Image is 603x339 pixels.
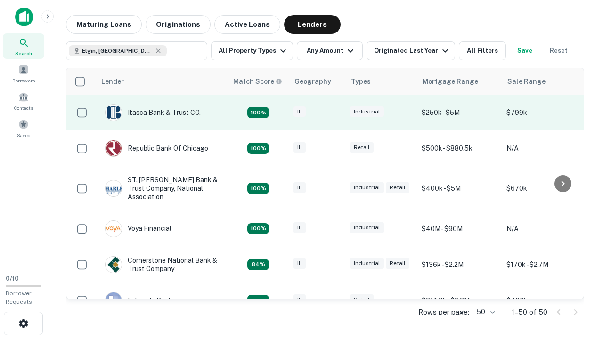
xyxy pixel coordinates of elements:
div: Lakeside Bank [105,292,172,309]
div: Capitalize uses an advanced AI algorithm to match your search with the best lender. The match sco... [247,183,269,194]
span: Borrower Requests [6,290,32,305]
img: picture [106,221,122,237]
a: Contacts [3,88,44,113]
button: Originations [146,15,211,34]
div: Retail [350,142,374,153]
td: N/A [502,130,587,166]
span: Contacts [14,104,33,112]
button: All Filters [459,41,506,60]
div: Capitalize uses an advanced AI algorithm to match your search with the best lender. The match sco... [247,223,269,234]
div: Industrial [350,258,384,269]
iframe: Chat Widget [556,264,603,309]
div: Capitalize uses an advanced AI algorithm to match your search with the best lender. The match sco... [233,76,282,87]
div: IL [293,106,306,117]
img: picture [106,257,122,273]
th: Lender [96,68,228,95]
div: Lender [101,76,124,87]
div: Cornerstone National Bank & Trust Company [105,256,218,273]
img: picture [106,292,122,308]
div: Industrial [350,182,384,193]
div: Itasca Bank & Trust CO. [105,104,201,121]
th: Mortgage Range [417,68,502,95]
td: $400k [502,282,587,318]
div: Industrial [350,222,384,233]
div: ST. [PERSON_NAME] Bank & Trust Company, National Association [105,176,218,202]
h6: Match Score [233,76,280,87]
div: Types [351,76,371,87]
p: 1–50 of 50 [512,307,547,318]
button: Any Amount [297,41,363,60]
a: Borrowers [3,61,44,86]
div: IL [293,294,306,305]
div: Capitalize uses an advanced AI algorithm to match your search with the best lender. The match sco... [247,143,269,154]
div: Capitalize uses an advanced AI algorithm to match your search with the best lender. The match sco... [247,295,269,306]
button: All Property Types [211,41,293,60]
button: Reset [544,41,574,60]
td: $250k - $5M [417,95,502,130]
div: Retail [386,182,409,193]
button: Save your search to get updates of matches that match your search criteria. [510,41,540,60]
div: IL [293,258,306,269]
span: 0 / 10 [6,275,19,282]
td: N/A [502,211,587,247]
td: $500k - $880.5k [417,130,502,166]
th: Capitalize uses an advanced AI algorithm to match your search with the best lender. The match sco... [228,68,289,95]
img: picture [106,105,122,121]
div: IL [293,222,306,233]
img: capitalize-icon.png [15,8,33,26]
div: Capitalize uses an advanced AI algorithm to match your search with the best lender. The match sco... [247,107,269,118]
td: $136k - $2.2M [417,247,502,282]
div: Republic Bank Of Chicago [105,140,208,157]
img: picture [106,140,122,156]
button: Active Loans [214,15,280,34]
div: IL [293,142,306,153]
div: Capitalize uses an advanced AI algorithm to match your search with the best lender. The match sco... [247,259,269,270]
span: Elgin, [GEOGRAPHIC_DATA], [GEOGRAPHIC_DATA] [82,47,153,55]
td: $400k - $5M [417,166,502,211]
span: Borrowers [12,77,35,84]
div: 50 [473,305,497,319]
span: Search [15,49,32,57]
span: Saved [17,131,31,139]
td: $40M - $90M [417,211,502,247]
button: Originated Last Year [367,41,455,60]
p: Rows per page: [418,307,469,318]
button: Lenders [284,15,341,34]
th: Sale Range [502,68,587,95]
div: IL [293,182,306,193]
a: Saved [3,115,44,141]
a: Search [3,33,44,59]
img: picture [106,180,122,196]
td: $670k [502,166,587,211]
div: Retail [350,294,374,305]
div: Sale Range [507,76,546,87]
div: Retail [386,258,409,269]
div: Mortgage Range [423,76,478,87]
td: $799k [502,95,587,130]
td: $170k - $2.7M [502,247,587,282]
div: Geography [294,76,331,87]
th: Geography [289,68,345,95]
div: Voya Financial [105,220,171,237]
th: Types [345,68,417,95]
button: Maturing Loans [66,15,142,34]
div: Industrial [350,106,384,117]
div: Originated Last Year [374,45,451,56]
td: $351.8k - $2.3M [417,282,502,318]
